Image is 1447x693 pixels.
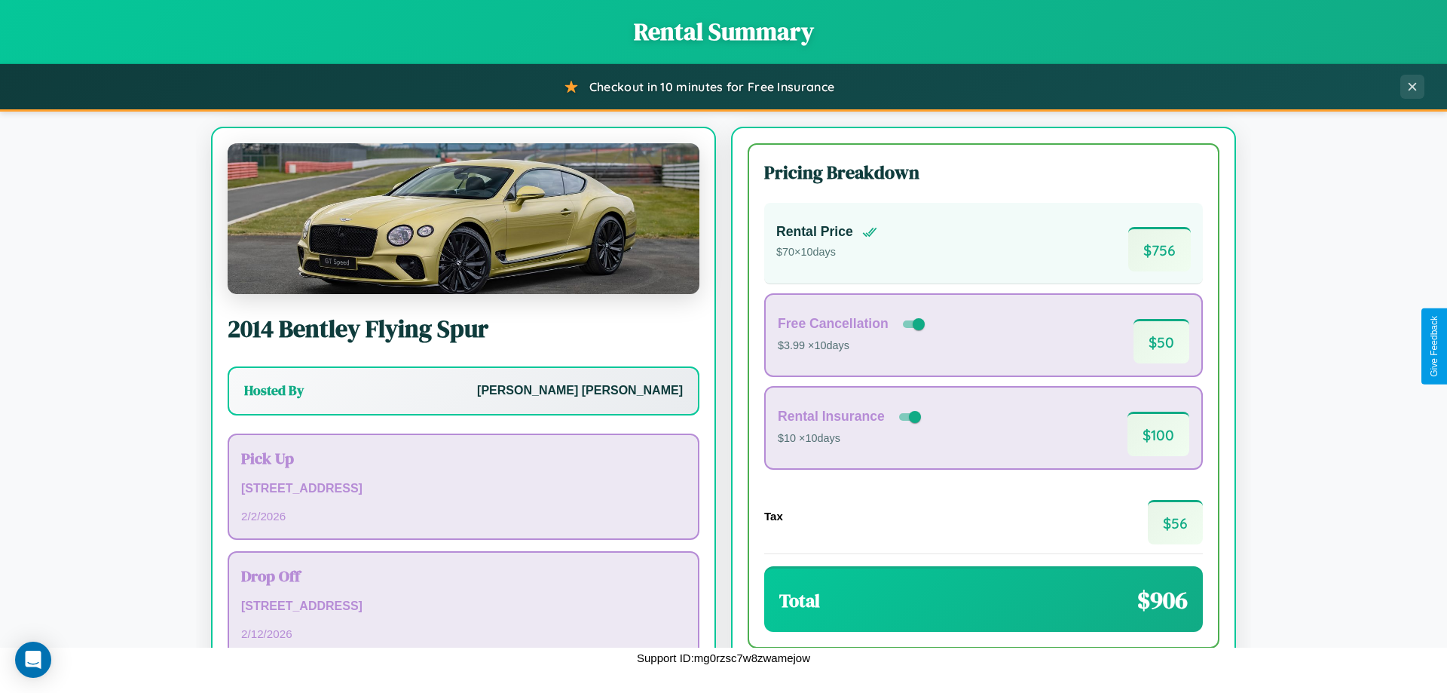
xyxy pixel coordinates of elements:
img: Bentley Flying Spur [228,143,699,294]
h3: Pick Up [241,447,686,469]
span: $ 906 [1137,584,1188,617]
p: $10 × 10 days [778,429,924,449]
p: [PERSON_NAME] [PERSON_NAME] [477,380,683,402]
h2: 2014 Bentley Flying Spur [228,312,699,345]
span: $ 50 [1133,319,1189,363]
span: Checkout in 10 minutes for Free Insurance [589,79,834,94]
h4: Rental Price [776,224,853,240]
div: Give Feedback [1429,316,1439,377]
p: [STREET_ADDRESS] [241,596,686,618]
h1: Rental Summary [15,15,1432,48]
h4: Free Cancellation [778,316,889,332]
span: $ 756 [1128,227,1191,271]
p: 2 / 2 / 2026 [241,506,686,526]
h3: Pricing Breakdown [764,160,1203,185]
p: $ 70 × 10 days [776,243,877,262]
p: 2 / 12 / 2026 [241,624,686,644]
p: Support ID: mg0rzsc7w8zwamejow [637,648,810,668]
h3: Total [779,588,820,613]
h4: Rental Insurance [778,409,885,425]
div: Open Intercom Messenger [15,642,51,678]
p: $3.99 × 10 days [778,336,928,356]
p: [STREET_ADDRESS] [241,478,686,500]
span: $ 56 [1148,500,1203,544]
h4: Tax [764,510,783,523]
span: $ 100 [1127,412,1189,456]
h3: Drop Off [241,565,686,587]
h3: Hosted By [244,382,304,400]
